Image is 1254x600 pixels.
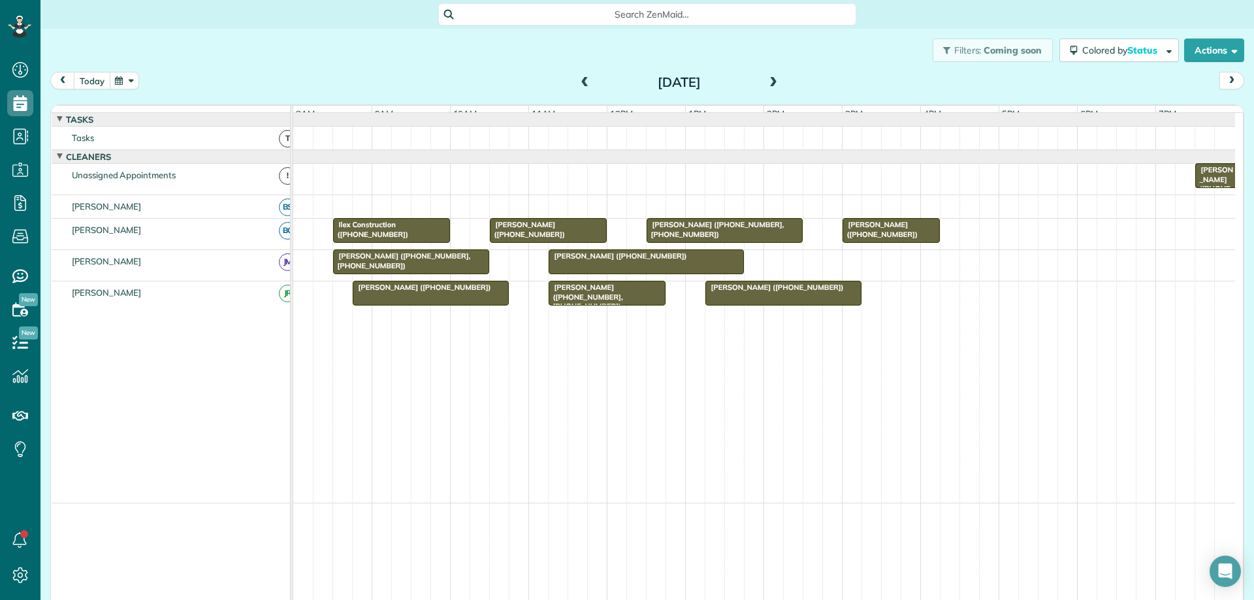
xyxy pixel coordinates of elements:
[954,44,982,56] span: Filters:
[1078,108,1101,119] span: 6pm
[293,108,317,119] span: 8am
[69,201,144,212] span: [PERSON_NAME]
[69,133,97,143] span: Tasks
[279,222,297,240] span: BC
[1059,39,1179,62] button: Colored byStatus
[489,220,566,238] span: [PERSON_NAME] ([PHONE_NUMBER])
[19,293,38,306] span: New
[764,108,787,119] span: 2pm
[332,251,471,270] span: [PERSON_NAME] ([PHONE_NUMBER], [PHONE_NUMBER])
[279,285,297,302] span: JR
[50,72,75,89] button: prev
[548,251,688,261] span: [PERSON_NAME] ([PHONE_NUMBER])
[63,151,114,162] span: Cleaners
[451,108,480,119] span: 10am
[842,220,918,238] span: [PERSON_NAME] ([PHONE_NUMBER])
[19,326,38,339] span: New
[74,72,110,89] button: today
[921,108,944,119] span: 4pm
[686,108,709,119] span: 1pm
[69,225,144,235] span: [PERSON_NAME]
[1210,556,1241,587] div: Open Intercom Messenger
[1195,165,1233,212] span: [PERSON_NAME] ([PHONE_NUMBER])
[548,283,623,311] span: [PERSON_NAME] ([PHONE_NUMBER], [PHONE_NUMBER])
[1184,39,1244,62] button: Actions
[1127,44,1159,56] span: Status
[69,287,144,298] span: [PERSON_NAME]
[279,198,297,216] span: BS
[843,108,865,119] span: 3pm
[598,75,761,89] h2: [DATE]
[279,167,297,185] span: !
[705,283,844,292] span: [PERSON_NAME] ([PHONE_NUMBER])
[279,253,297,271] span: JM
[69,256,144,266] span: [PERSON_NAME]
[69,170,178,180] span: Unassigned Appointments
[646,220,784,238] span: [PERSON_NAME] ([PHONE_NUMBER], [PHONE_NUMBER])
[1156,108,1179,119] span: 7pm
[352,283,492,292] span: [PERSON_NAME] ([PHONE_NUMBER])
[984,44,1042,56] span: Coming soon
[332,220,409,238] span: Ilex Construction ([PHONE_NUMBER])
[1219,72,1244,89] button: next
[607,108,635,119] span: 12pm
[529,108,558,119] span: 11am
[1082,44,1162,56] span: Colored by
[279,130,297,148] span: T
[372,108,396,119] span: 9am
[999,108,1022,119] span: 5pm
[63,114,96,125] span: Tasks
